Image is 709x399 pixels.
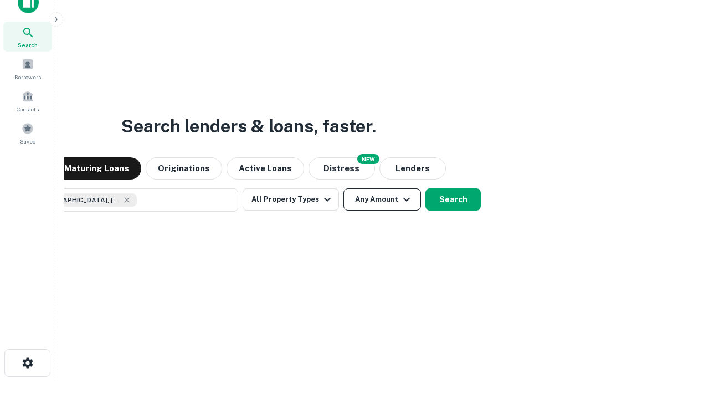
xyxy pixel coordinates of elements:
iframe: Chat Widget [654,310,709,364]
a: Borrowers [3,54,52,84]
button: Originations [146,157,222,180]
button: Search [425,188,481,211]
h3: Search lenders & loans, faster. [121,113,376,140]
button: Any Amount [343,188,421,211]
button: Active Loans [227,157,304,180]
span: [GEOGRAPHIC_DATA], [GEOGRAPHIC_DATA], [GEOGRAPHIC_DATA] [37,195,120,205]
span: Saved [20,137,36,146]
button: Maturing Loans [52,157,141,180]
button: All Property Types [243,188,339,211]
a: Contacts [3,86,52,116]
span: Borrowers [14,73,41,81]
button: Search distressed loans with lien and other non-mortgage details. [309,157,375,180]
a: Saved [3,118,52,148]
button: Lenders [379,157,446,180]
button: [GEOGRAPHIC_DATA], [GEOGRAPHIC_DATA], [GEOGRAPHIC_DATA] [17,188,238,212]
div: NEW [357,154,379,164]
span: Search [18,40,38,49]
a: Search [3,22,52,52]
span: Contacts [17,105,39,114]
